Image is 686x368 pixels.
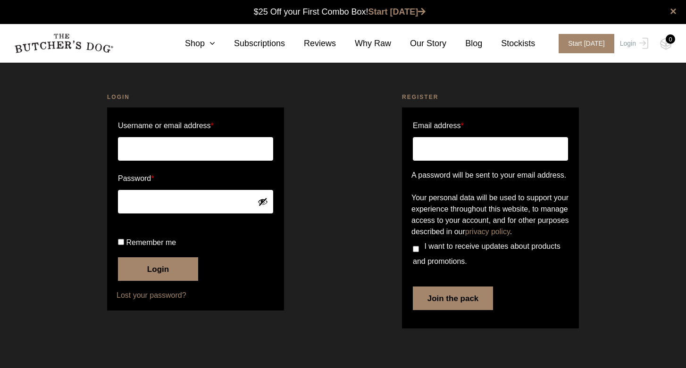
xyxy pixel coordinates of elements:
[482,37,535,50] a: Stockists
[126,238,176,246] span: Remember me
[285,37,336,50] a: Reviews
[402,92,579,102] h2: Register
[413,246,419,252] input: I want to receive updates about products and promotions.
[336,37,391,50] a: Why Raw
[446,37,482,50] a: Blog
[413,286,493,310] button: Join the pack
[391,37,446,50] a: Our Story
[258,196,268,207] button: Show password
[107,92,284,102] h2: Login
[411,170,569,181] p: A password will be sent to your email address.
[660,38,672,50] img: TBD_Cart-Empty.png
[413,242,561,265] span: I want to receive updates about products and promotions.
[118,239,124,245] input: Remember me
[549,34,618,53] a: Start [DATE]
[465,228,510,236] a: privacy policy
[215,37,285,50] a: Subscriptions
[117,290,275,301] a: Lost your password?
[618,34,648,53] a: Login
[118,171,273,186] label: Password
[368,7,426,16] a: Start [DATE]
[118,118,273,133] label: Username or email address
[670,6,677,17] a: close
[413,118,464,133] label: Email address
[666,34,675,44] div: 0
[559,34,614,53] span: Start [DATE]
[118,257,198,281] button: Login
[411,192,569,237] p: Your personal data will be used to support your experience throughout this website, to manage acc...
[166,37,215,50] a: Shop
